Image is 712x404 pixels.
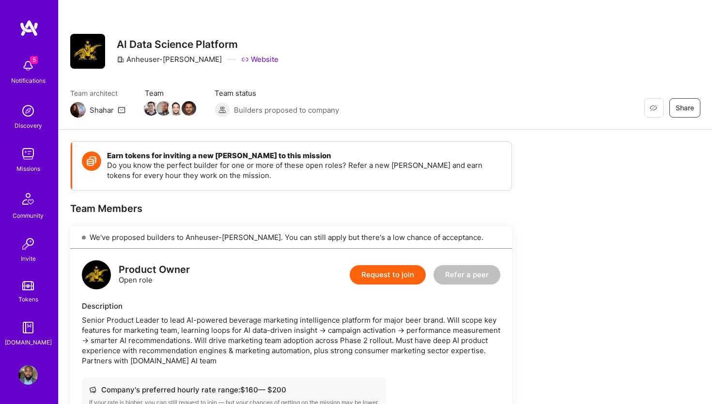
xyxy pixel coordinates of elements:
[16,187,40,210] img: Community
[70,102,86,118] img: Team Architect
[676,103,694,113] span: Share
[183,100,195,117] a: Team Member Avatar
[82,260,111,289] img: logo
[107,160,502,180] p: Do you know the perfect builder for one or more of these open roles? Refer a new [PERSON_NAME] an...
[89,386,96,393] i: icon Cash
[118,106,125,114] i: icon Mail
[119,265,190,285] div: Open role
[241,54,279,64] a: Website
[5,337,52,347] div: [DOMAIN_NAME]
[89,385,379,395] div: Company's preferred hourly rate range: $ 160 — $ 200
[15,120,42,131] div: Discovery
[156,101,171,116] img: Team Member Avatar
[18,144,38,164] img: teamwork
[215,88,339,98] span: Team status
[18,318,38,337] img: guide book
[13,210,44,221] div: Community
[18,101,38,120] img: discovery
[70,88,125,98] span: Team architect
[19,19,39,37] img: logo
[119,265,190,275] div: Product Owner
[145,100,157,117] a: Team Member Avatar
[16,365,40,385] a: User Avatar
[350,265,426,284] button: Request to join
[11,75,46,86] div: Notifications
[30,56,38,64] span: 5
[82,315,500,366] div: Senior Product Leader to lead AI-powered beverage marketing intelligence platform for major beer ...
[18,294,38,304] div: Tokens
[650,104,657,112] i: icon EyeClosed
[70,202,512,215] div: Team Members
[117,38,279,50] h3: AI Data Science Platform
[170,100,183,117] a: Team Member Avatar
[169,101,184,116] img: Team Member Avatar
[70,226,512,249] div: We've proposed builders to Anheuser-[PERSON_NAME]. You can still apply but there's a low chance o...
[107,151,502,160] h4: Earn tokens for inviting a new [PERSON_NAME] to this mission
[215,102,230,118] img: Builders proposed to company
[18,365,38,385] img: User Avatar
[18,56,38,75] img: bell
[82,301,500,311] div: Description
[90,105,114,115] div: Shahar
[669,98,700,118] button: Share
[433,265,500,284] button: Refer a peer
[21,254,36,264] div: Invite
[82,151,101,171] img: Token icon
[144,101,158,116] img: Team Member Avatar
[117,54,222,64] div: Anheuser-[PERSON_NAME]
[157,100,170,117] a: Team Member Avatar
[70,34,105,69] img: Company Logo
[182,101,196,116] img: Team Member Avatar
[22,281,34,290] img: tokens
[18,234,38,254] img: Invite
[117,56,124,63] i: icon CompanyGray
[234,105,339,115] span: Builders proposed to company
[145,88,195,98] span: Team
[16,164,40,174] div: Missions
